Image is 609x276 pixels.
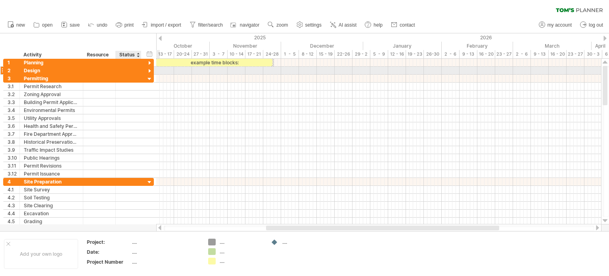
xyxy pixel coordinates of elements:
div: 3.1 [8,83,19,90]
div: Soil Testing [24,194,79,201]
div: 3.6 [8,122,19,130]
a: log out [578,20,605,30]
div: Fire Department Approval [24,130,79,138]
div: Permit Issuance [24,170,79,178]
div: 22-26 [335,50,352,58]
a: undo [86,20,110,30]
div: .... [132,259,199,265]
div: Permit Research [24,83,79,90]
span: AI assist [339,22,356,28]
span: log out [589,22,603,28]
div: 2 - 6 [442,50,460,58]
div: Project Number [87,259,130,265]
div: 1 - 5 [281,50,299,58]
span: print [124,22,134,28]
div: 3 - 7 [210,50,228,58]
span: contact [400,22,415,28]
div: 16 - 20 [549,50,567,58]
div: 30 - 3 [584,50,602,58]
a: new [6,20,27,30]
div: 4.5 [8,218,19,225]
div: Site Clearing [24,202,79,209]
div: Traffic Impact Studies [24,146,79,154]
div: Building Permit Application [24,98,79,106]
div: 17 - 21 [245,50,263,58]
div: example time blocks: [156,59,272,66]
div: Permitting [24,75,79,82]
div: 3.10 [8,154,19,162]
div: .... [220,239,263,245]
div: 4.1 [8,186,19,193]
div: 9 - 13 [531,50,549,58]
span: new [16,22,25,28]
a: my account [537,20,574,30]
span: zoom [276,22,288,28]
div: 23 - 27 [567,50,584,58]
div: 20-24 [174,50,192,58]
span: undo [97,22,107,28]
a: help [363,20,385,30]
div: Resource [87,51,111,59]
span: settings [305,22,322,28]
div: Add your own logo [4,239,78,269]
div: Historical Preservation Approval [24,138,79,146]
div: November 2025 [210,42,281,50]
div: Activity [23,51,79,59]
div: Zoning Approval [24,91,79,98]
div: .... [220,258,263,264]
div: 3.3 [8,98,19,106]
span: navigator [240,22,259,28]
div: 2 - 6 [513,50,531,58]
div: Planning [24,59,79,66]
div: 8 - 12 [299,50,317,58]
div: 12 - 16 [388,50,406,58]
div: 13 - 17 [156,50,174,58]
div: 4.3 [8,202,19,209]
div: 5 - 9 [370,50,388,58]
a: zoom [266,20,290,30]
a: print [114,20,136,30]
div: 3.12 [8,170,19,178]
a: save [59,20,82,30]
div: 23 - 27 [495,50,513,58]
div: Site Preparation [24,178,79,185]
a: navigator [229,20,262,30]
div: 26-30 [424,50,442,58]
a: contact [389,20,417,30]
span: filter/search [198,22,223,28]
div: Status [119,51,137,59]
div: Excavation [24,210,79,217]
div: .... [132,249,199,255]
a: import / export [140,20,184,30]
div: 3.5 [8,114,19,122]
span: my account [548,22,572,28]
div: 3.8 [8,138,19,146]
a: AI assist [328,20,359,30]
div: 3.11 [8,162,19,170]
div: 1 [8,59,19,66]
div: Site Survey [24,186,79,193]
div: 19 - 23 [406,50,424,58]
div: Public Hearings [24,154,79,162]
div: February 2026 [442,42,513,50]
div: .... [282,239,326,245]
div: 24-28 [263,50,281,58]
div: 3.7 [8,130,19,138]
div: 3.2 [8,91,19,98]
div: 10 - 14 [228,50,245,58]
div: .... [132,239,199,245]
div: December 2025 [281,42,363,50]
div: 3 [8,75,19,82]
div: 3.4 [8,106,19,114]
div: 15 - 19 [317,50,335,58]
div: 27 - 31 [192,50,210,58]
div: Grading [24,218,79,225]
div: Permit Revisions [24,162,79,170]
a: filter/search [188,20,225,30]
div: Health and Safety Permits [24,122,79,130]
div: 3.9 [8,146,19,154]
div: 29 - 2 [352,50,370,58]
div: March 2026 [513,42,592,50]
a: open [31,20,55,30]
div: Utility Approvals [24,114,79,122]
